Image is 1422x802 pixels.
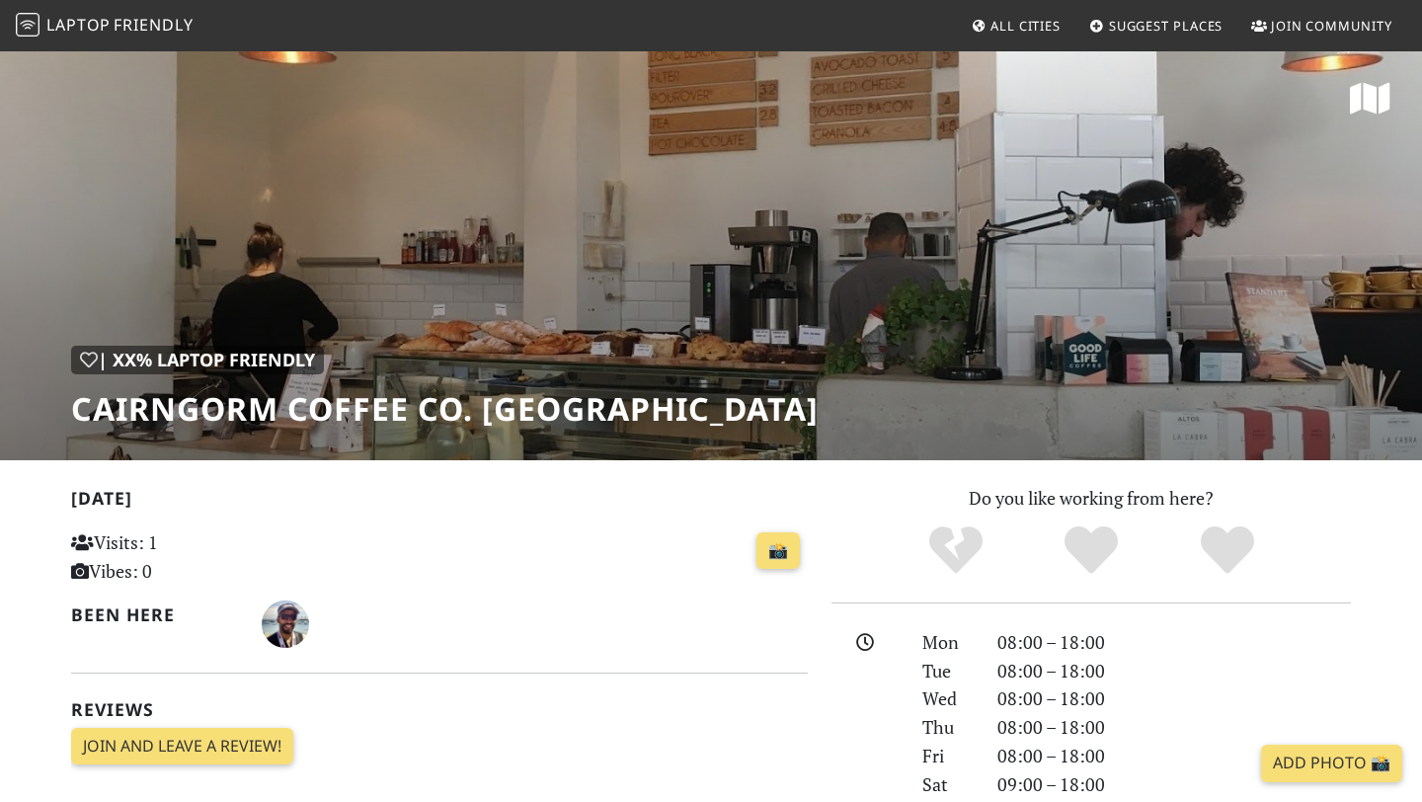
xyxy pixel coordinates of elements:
[910,742,986,770] div: Fri
[71,390,819,428] h1: Cairngorm Coffee Co. [GEOGRAPHIC_DATA]
[46,14,111,36] span: Laptop
[71,728,293,765] a: Join and leave a review!
[114,14,193,36] span: Friendly
[986,713,1363,742] div: 08:00 – 18:00
[910,770,986,799] div: Sat
[71,699,808,720] h2: Reviews
[1023,523,1159,578] div: Yes
[1081,8,1231,43] a: Suggest Places
[71,604,238,625] h2: Been here
[910,628,986,657] div: Mon
[986,742,1363,770] div: 08:00 – 18:00
[1271,17,1392,35] span: Join Community
[963,8,1068,43] a: All Cities
[986,628,1363,657] div: 08:00 – 18:00
[756,532,800,570] a: 📸
[990,17,1061,35] span: All Cities
[986,657,1363,685] div: 08:00 – 18:00
[1109,17,1224,35] span: Suggest Places
[1261,745,1402,782] a: Add Photo 📸
[262,610,309,634] span: Carlos Monteiro
[71,346,324,374] div: | XX% Laptop Friendly
[910,713,986,742] div: Thu
[986,684,1363,713] div: 08:00 – 18:00
[831,484,1351,513] p: Do you like working from here?
[71,528,301,586] p: Visits: 1 Vibes: 0
[16,9,194,43] a: LaptopFriendly LaptopFriendly
[888,523,1024,578] div: No
[71,488,808,517] h2: [DATE]
[1243,8,1400,43] a: Join Community
[910,657,986,685] div: Tue
[16,13,39,37] img: LaptopFriendly
[986,770,1363,799] div: 09:00 – 18:00
[1159,523,1296,578] div: Definitely!
[262,601,309,648] img: 1065-carlos.jpg
[910,684,986,713] div: Wed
